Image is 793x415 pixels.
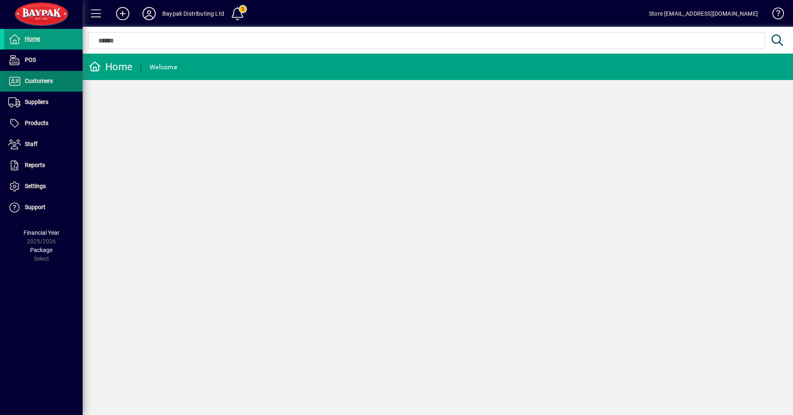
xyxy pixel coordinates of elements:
span: Suppliers [25,99,48,105]
a: Products [4,113,83,134]
span: Financial Year [24,229,59,236]
span: Home [25,35,40,42]
span: Package [30,247,52,253]
a: Reports [4,155,83,176]
a: Settings [4,176,83,197]
a: Staff [4,134,83,155]
a: POS [4,50,83,71]
span: Customers [25,78,53,84]
span: Products [25,120,48,126]
a: Customers [4,71,83,92]
button: Add [109,6,136,21]
div: Baypak Distributing Ltd [162,7,224,20]
a: Knowledge Base [766,2,783,28]
a: Support [4,197,83,218]
div: Home [89,60,133,73]
span: POS [25,57,36,63]
span: Settings [25,183,46,189]
a: Suppliers [4,92,83,113]
span: Support [25,204,45,210]
span: Staff [25,141,38,147]
button: Profile [136,6,162,21]
div: Welcome [150,61,177,74]
div: Store [EMAIL_ADDRESS][DOMAIN_NAME] [649,7,758,20]
span: Reports [25,162,45,168]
